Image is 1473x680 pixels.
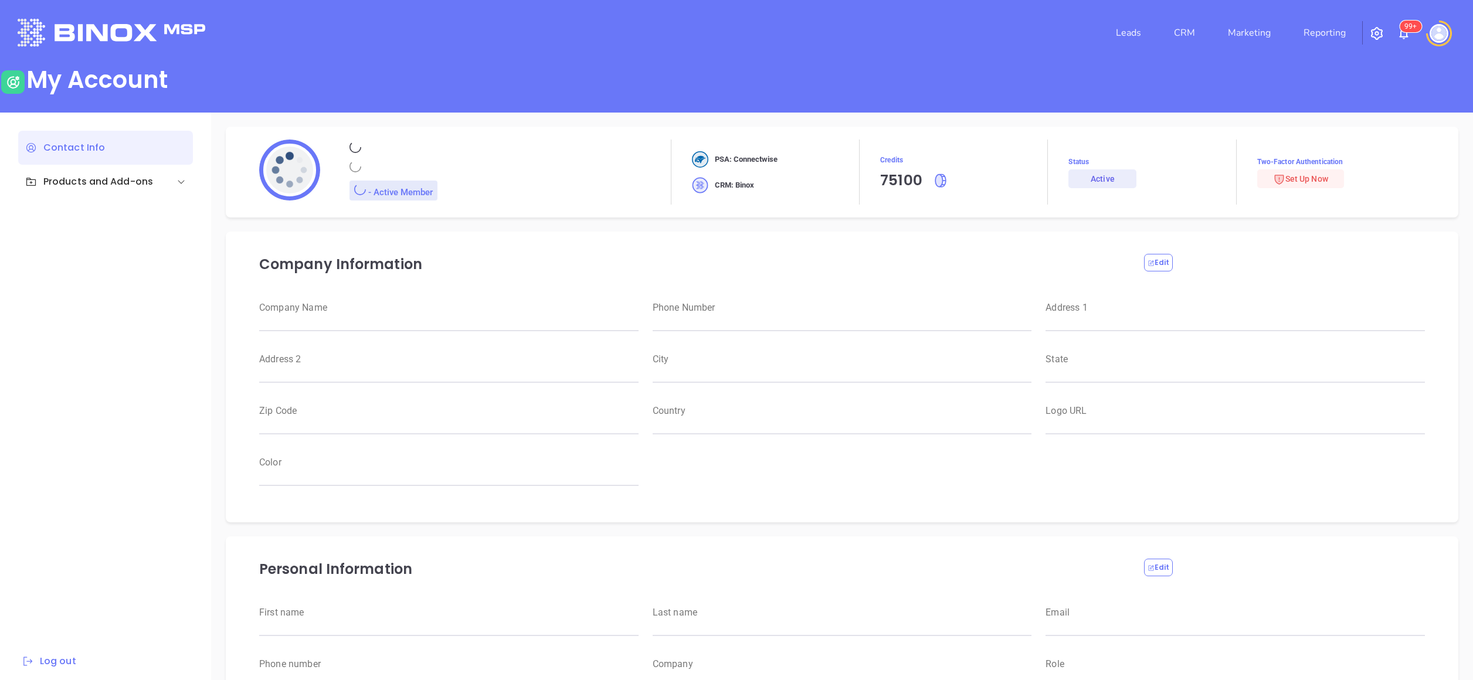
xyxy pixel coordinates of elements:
[692,177,708,193] img: crm
[1046,312,1425,331] input: weight
[692,177,754,193] div: CRM: Binox
[1223,21,1275,45] a: Marketing
[18,131,193,165] div: Contact Info
[1400,21,1421,32] sup: 100
[1,70,25,94] img: user
[259,303,639,312] label: Company Name
[259,659,639,669] label: Phone number
[1046,406,1425,416] label: Logo URL
[1068,157,1236,167] span: Status
[259,364,639,383] input: weight
[26,66,168,94] div: My Account
[1111,21,1146,45] a: Leads
[1430,24,1448,43] img: user
[1046,608,1425,617] label: Email
[653,312,1032,331] input: weight
[880,169,922,192] div: 75100
[1257,157,1425,167] span: Two-Factor Authentication
[259,312,639,331] input: weight
[259,355,639,364] label: Address 2
[692,151,708,168] img: crm
[1046,303,1425,312] label: Address 1
[653,355,1032,364] label: City
[1046,617,1425,636] input: weight
[653,617,1032,636] input: weight
[259,406,639,416] label: Zip Code
[1046,364,1425,383] input: weight
[259,608,639,617] label: First name
[1370,26,1384,40] img: iconSetting
[259,458,639,467] label: Color
[259,559,1130,580] p: Personal Information
[349,181,437,200] div: - Active Member
[880,153,1047,167] span: Credits
[1144,559,1173,576] button: Edit
[1299,21,1350,45] a: Reporting
[259,416,639,434] input: weight
[259,254,1130,275] p: Company Information
[259,140,320,200] img: profile
[653,364,1032,383] input: weight
[653,303,1032,312] label: Phone Number
[18,654,80,669] button: Log out
[18,19,205,46] img: logo
[1169,21,1200,45] a: CRM
[653,406,1032,416] label: Country
[1397,26,1411,40] img: iconNotification
[1091,169,1115,188] div: Active
[653,608,1032,617] label: Last name
[653,416,1032,434] input: weight
[259,617,639,636] input: weight
[1144,254,1173,271] button: Edit
[1046,355,1425,364] label: State
[1046,416,1425,434] input: weight
[1273,174,1328,183] span: Set Up Now
[1046,659,1425,669] label: Role
[18,165,193,199] div: Products and Add-ons
[692,151,778,168] div: PSA: Connectwise
[653,659,1032,669] label: Company
[259,467,639,486] input: weight
[25,175,153,189] div: Products and Add-ons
